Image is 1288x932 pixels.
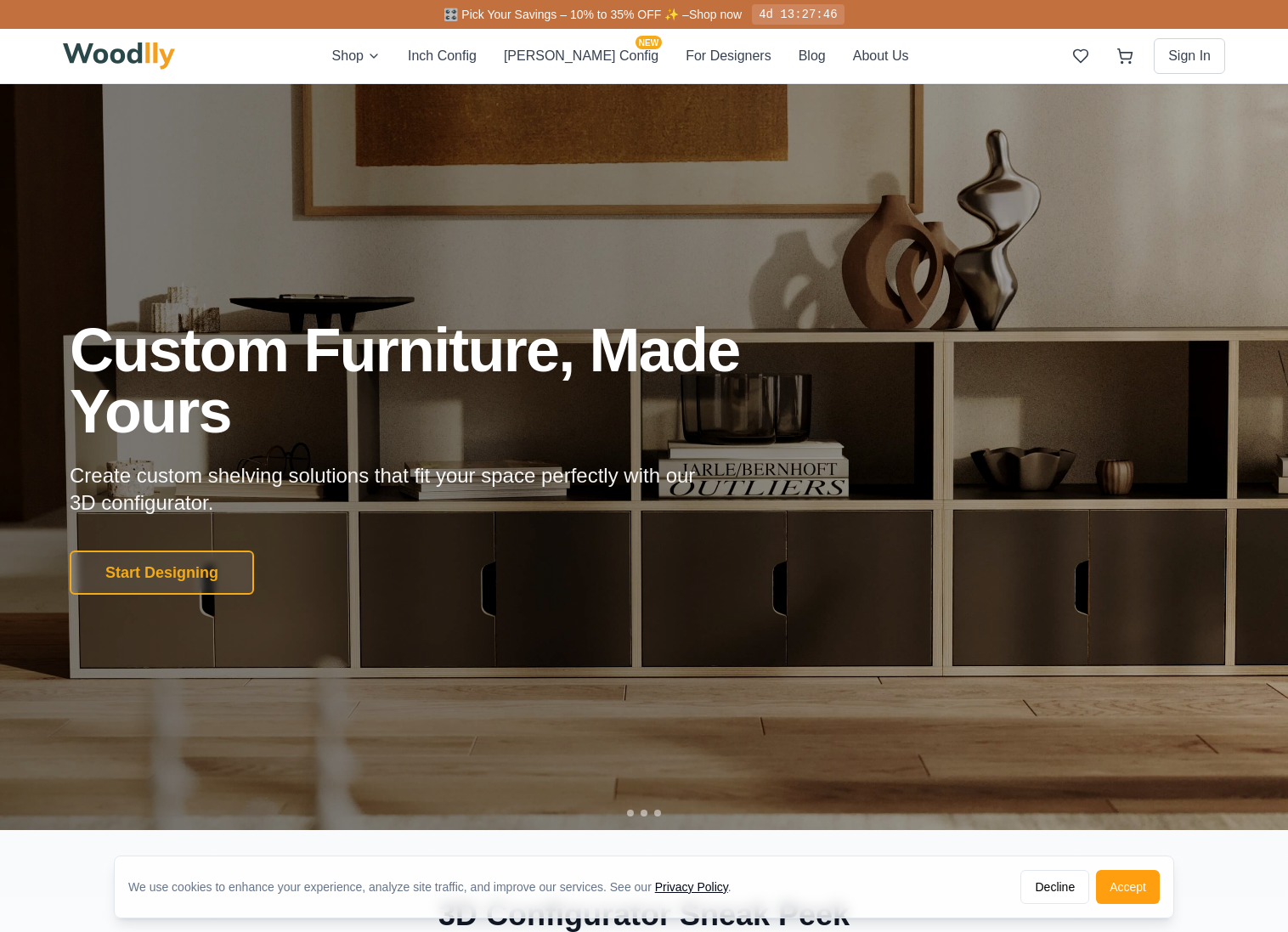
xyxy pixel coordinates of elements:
[1154,38,1225,74] button: Sign In
[504,46,658,66] button: [PERSON_NAME] ConfigNEW
[752,4,844,25] div: 4d 13:27:46
[686,46,771,66] button: For Designers
[1096,870,1160,904] button: Accept
[63,42,175,70] img: Woodlly
[443,8,688,21] span: 🎛️ Pick Your Savings – 10% to 35% OFF ✨ –
[655,880,728,894] a: Privacy Policy
[128,878,745,895] div: We use cookies to enhance your experience, analyze site traffic, and improve our services. See our .
[689,8,742,21] a: Shop now
[853,46,909,66] button: About Us
[799,46,826,66] button: Blog
[332,46,381,66] button: Shop
[70,462,722,517] p: Create custom shelving solutions that fit your space perfectly with our 3D configurator.
[408,46,477,66] button: Inch Config
[70,551,254,595] button: Start Designing
[70,319,831,442] h1: Custom Furniture, Made Yours
[1020,870,1089,904] button: Decline
[636,36,662,49] span: NEW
